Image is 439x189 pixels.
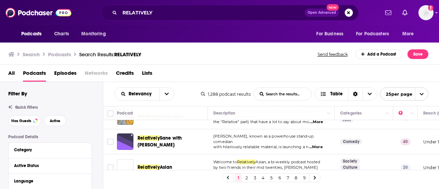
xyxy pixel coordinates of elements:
span: ...More [309,144,323,150]
a: Show notifications dropdown [382,7,394,19]
div: Search Results: [79,51,141,58]
img: Podchaser - Follow, Share and Rate Podcasts [5,6,71,19]
a: Search Results:RELATIVELY [79,51,141,58]
span: More [402,29,414,39]
a: 4 [260,174,266,182]
span: Quick Filters [15,105,38,110]
svg: Add a profile image [428,5,434,11]
button: open menu [115,92,159,96]
a: All [8,68,15,82]
h3: Search [23,51,40,58]
button: Active Status [14,161,86,170]
div: Categories [340,109,361,117]
button: open menu [159,88,174,100]
button: Open AdvancedNew [305,9,339,17]
button: Column Actions [325,109,333,118]
button: Active [44,115,66,126]
span: Asian [160,164,173,170]
a: 7 [284,174,291,182]
a: Podcasts [23,68,46,82]
a: Credits [116,68,134,82]
button: Has Guests [8,115,41,126]
a: Episodes [54,68,76,82]
p: Podcast Details [8,134,92,139]
span: Monitoring [81,29,106,39]
div: Active Status [14,163,82,168]
span: Has Guests [11,119,31,123]
a: 2 [243,174,250,182]
span: Logged in as HCCPublicity [418,5,434,20]
p: 40 [400,138,411,145]
span: ...More [309,119,323,125]
a: Comedy [340,139,362,144]
button: open menu [398,27,423,40]
img: User Profile [418,5,434,20]
a: 9 [301,174,308,182]
input: Search podcasts, credits, & more... [120,7,305,18]
span: Asian, a bi-weekly podcast hosted [256,160,320,164]
button: open menu [380,87,428,101]
a: RelativelyAsian [138,164,173,171]
h3: Podcasts [48,51,71,58]
button: open menu [352,27,399,40]
a: RelativelySane with [PERSON_NAME] [138,135,205,149]
button: open menu [16,27,50,40]
button: Choose View [315,87,377,101]
span: Open Advanced [308,11,336,14]
span: Toggle select row [107,164,114,170]
div: Search podcasts, credits, & more... [101,5,359,21]
span: Relevancy [129,92,154,96]
span: RELATIVELY [114,51,141,58]
button: Column Actions [408,109,416,118]
span: For Podcasters [356,29,389,39]
button: Category [14,145,86,154]
div: Sort Direction [348,88,363,100]
span: 25 per page [380,89,412,99]
span: Relatively [138,135,160,141]
span: Table [330,92,343,96]
a: Show notifications dropdown [400,7,410,19]
span: Sane with [PERSON_NAME] [138,135,182,148]
img: Relatively Sane with Jessica Kirson [117,133,133,150]
span: [PERSON_NAME], known as a powerhouse stand-up comedian [213,134,313,144]
span: Podcasts [21,29,41,39]
button: open menu [76,27,115,40]
a: Culture [340,165,360,170]
a: 6 [276,174,283,182]
div: Language [14,179,82,184]
span: For Business [316,29,343,39]
span: Charts [54,29,69,39]
div: Power Score [399,109,408,117]
div: 1,288 podcast results [201,92,251,97]
span: Relatively [138,164,160,170]
button: Send feedback [316,51,350,57]
div: Description [213,109,235,117]
span: the "Relative" part) that have a lot to say about mo [213,119,309,124]
h2: Choose List sort [114,87,174,101]
button: Show profile menu [418,5,434,20]
span: Toggle select row [107,139,114,145]
span: by two friends in their mid twenties, [PERSON_NAME] [213,165,318,170]
div: Category [14,147,82,152]
a: 8 [293,174,299,182]
p: 20 [400,164,411,171]
a: Add a Podcast [355,49,402,59]
span: with hilariously relatable material, is launching a n [213,144,308,149]
button: Save [407,49,428,59]
h2: Filter By [8,90,27,97]
a: 3 [251,174,258,182]
span: Networks [85,68,108,82]
a: Lists [142,68,152,82]
a: 5 [268,174,275,182]
button: Language [14,177,86,185]
a: Relatively Asian [117,159,133,176]
span: New [327,4,339,11]
a: 1 [235,174,242,182]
